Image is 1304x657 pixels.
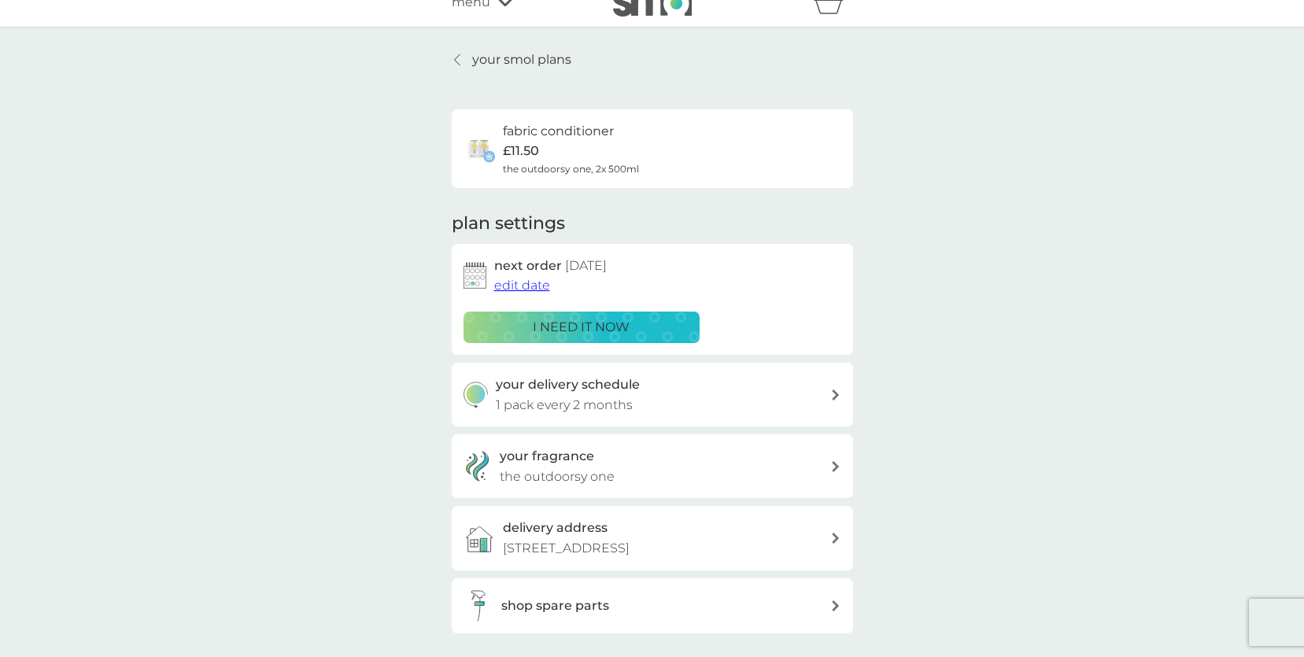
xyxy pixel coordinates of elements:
[503,518,608,538] h3: delivery address
[501,596,609,616] h3: shop spare parts
[494,278,550,293] span: edit date
[500,467,615,487] p: the outdoorsy one
[452,212,565,236] h2: plan settings
[494,275,550,296] button: edit date
[503,538,630,559] p: [STREET_ADDRESS]
[533,317,630,338] p: i need it now
[503,141,539,161] p: £11.50
[452,363,853,426] button: your delivery schedule1 pack every 2 months
[500,446,594,467] h3: your fragrance
[452,578,853,633] button: shop spare parts
[472,50,571,70] p: your smol plans
[464,312,700,343] button: i need it now
[496,395,633,415] p: 1 pack every 2 months
[452,434,853,498] a: your fragrancethe outdoorsy one
[565,258,607,273] span: [DATE]
[452,50,571,70] a: your smol plans
[503,121,614,142] h6: fabric conditioner
[452,506,853,570] a: delivery address[STREET_ADDRESS]
[496,375,640,395] h3: your delivery schedule
[503,161,639,176] span: the outdoorsy one, 2x 500ml
[494,256,607,276] h2: next order
[464,133,495,164] img: fabric conditioner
